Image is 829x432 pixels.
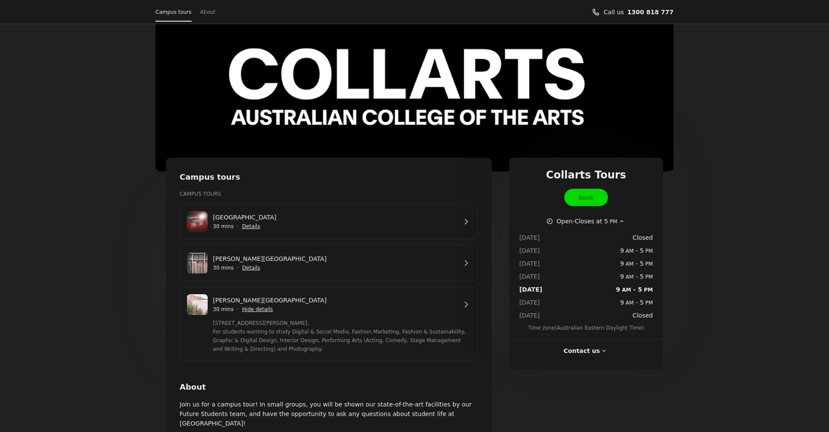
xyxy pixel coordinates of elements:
a: Book [564,189,608,206]
span: PM [644,300,653,306]
a: [GEOGRAPHIC_DATA] [213,213,457,222]
span: Closed [633,311,653,320]
span: 9 [620,247,624,254]
span: Collarts Tours [546,168,626,182]
a: Campus tours [155,6,192,18]
span: 5 [604,218,608,225]
span: AM [624,248,633,254]
span: PM [644,248,653,254]
button: Show working hours [546,216,626,226]
button: Show details for Cromwell St Campus [242,264,260,272]
span: - [620,298,653,307]
h2: About [180,381,478,393]
span: 9 [616,286,620,293]
dt: [DATE] [519,272,542,281]
span: AM [624,274,633,280]
span: PM [644,274,653,280]
h3: Campus Tours [180,190,478,198]
a: About [200,6,215,18]
a: [PERSON_NAME][GEOGRAPHIC_DATA] [213,254,457,264]
span: 5 [638,286,642,293]
a: Call us 1300 818 777 [627,7,674,17]
button: Show details for George St Campus [242,305,273,314]
span: 9 [620,273,624,280]
dt: [DATE] [519,311,542,320]
span: Call us [604,7,624,17]
span: PM [642,287,653,293]
span: AM [624,300,633,306]
span: 5 [640,247,644,254]
span: - [620,272,653,281]
h2: Campus tours [180,172,478,183]
span: Open · Closes at [557,216,617,226]
span: Closed [633,233,653,242]
a: [PERSON_NAME][GEOGRAPHIC_DATA] [213,295,457,305]
span: PM [608,219,617,225]
button: Contact us [563,346,608,356]
dt: [DATE] [519,285,542,294]
span: AM [624,261,633,267]
span: - [616,285,653,294]
dt: [DATE] [519,259,542,268]
span: 5 [640,299,644,306]
button: Show details for Wellington St Campus [242,222,260,231]
dt: [DATE] [519,233,542,242]
span: [STREET_ADDRESS][PERSON_NAME]. For students wanting to study Digital & Social Media, Fashion Mark... [213,315,471,353]
span: PM [644,261,653,267]
span: - [620,259,653,268]
span: 9 [620,299,624,306]
span: AM [620,287,631,293]
dt: [DATE] [519,246,542,255]
span: 5 [640,273,644,280]
span: 5 [640,260,644,267]
span: Time zone ( Australian Eastern Daylight Time ) [519,324,653,332]
span: 9 [620,260,624,267]
span: Book [579,193,594,202]
dt: [DATE] [519,298,542,307]
span: - [620,246,653,255]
